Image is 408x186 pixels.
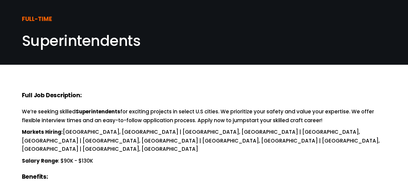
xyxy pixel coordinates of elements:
[76,108,120,116] strong: Superintendents
[22,31,141,51] span: Superintendents
[22,128,386,153] p: [GEOGRAPHIC_DATA], [GEOGRAPHIC_DATA] | [GEOGRAPHIC_DATA], [GEOGRAPHIC_DATA] | [GEOGRAPHIC_DATA], ...
[22,91,82,101] strong: Full Job Description:
[22,157,386,166] p: : $90K - $130K
[22,108,386,125] p: We’re seeking skilled for exciting projects in select U.S cities. We prioritize your safety and v...
[22,157,58,166] strong: Salary Range
[22,15,52,25] strong: FULL-TIME
[22,128,63,137] strong: Markets Hiring:
[22,172,48,182] strong: Benefits:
